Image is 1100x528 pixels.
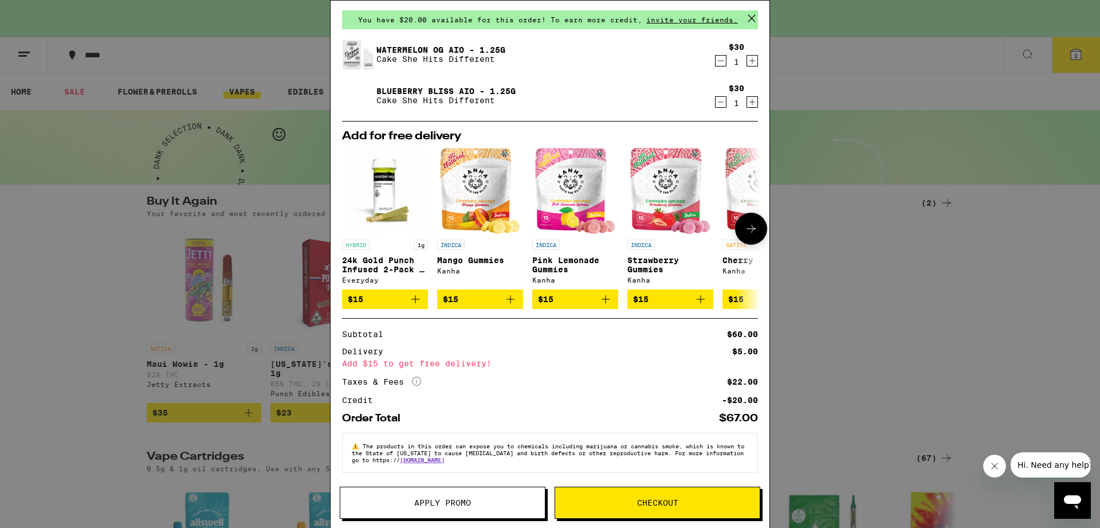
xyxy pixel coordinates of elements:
button: Add to bag [722,290,808,309]
div: Delivery [342,347,391,355]
div: Credit [342,396,381,404]
iframe: Close message [983,455,1006,478]
a: Open page for Cherry Gummies from Kanha [722,148,808,290]
a: Open page for Strawberry Gummies from Kanha [627,148,713,290]
p: Pink Lemonade Gummies [532,256,618,274]
p: INDICA [627,240,655,250]
img: Kanha - Cherry Gummies [725,148,806,234]
div: $67.00 [719,413,758,424]
button: Add to bag [532,290,618,309]
div: Kanha [437,267,523,275]
img: Kanha - Mango Gummies [440,148,520,234]
span: The products in this order can expose you to chemicals including marijuana or cannabis smoke, whi... [352,443,744,463]
img: Kanha - Pink Lemonade Gummies [535,148,615,234]
span: Checkout [637,499,678,507]
a: Open page for 24k Gold Punch Infused 2-Pack - 1g from Everyday [342,148,428,290]
div: You have $20.00 available for this order! To earn more credit,invite your friends. [342,10,758,29]
div: 1 [729,57,744,67]
a: Open page for Pink Lemonade Gummies from Kanha [532,148,618,290]
span: $15 [538,295,553,304]
span: Apply Promo [414,499,471,507]
a: Watermelon OG AIO - 1.25g [376,45,505,54]
img: Everyday - 24k Gold Punch Infused 2-Pack - 1g [342,148,428,234]
p: HYBRID [342,240,370,250]
p: INDICA [437,240,465,250]
button: Add to bag [342,290,428,309]
span: $15 [443,295,458,304]
p: INDICA [532,240,560,250]
a: [DOMAIN_NAME] [400,456,445,463]
div: -$20.00 [722,396,758,404]
div: $22.00 [727,378,758,386]
div: 1 [729,99,744,108]
h2: Add for free delivery [342,131,758,142]
a: Open page for Mango Gummies from Kanha [437,148,523,290]
img: Kanha - Strawberry Gummies [630,148,710,234]
div: $30 [729,84,744,93]
img: Blueberry Bliss AIO - 1.25g [342,80,374,112]
p: Cake She Hits Different [376,54,505,64]
span: ⚠️ [352,443,363,449]
button: Decrement [715,96,726,108]
p: Cherry Gummies [722,256,808,265]
p: Strawberry Gummies [627,256,713,274]
p: Mango Gummies [437,256,523,265]
button: Checkout [555,487,760,519]
button: Increment [747,55,758,67]
p: SATIVA [722,240,750,250]
iframe: Message from company [1011,452,1091,478]
div: Everyday [342,276,428,284]
iframe: Button to launch messaging window [1054,482,1091,519]
div: Kanha [722,267,808,275]
div: $5.00 [732,347,758,355]
button: Add to bag [627,290,713,309]
p: 1g [414,240,428,250]
div: Kanha [627,276,713,284]
img: Watermelon OG AIO - 1.25g [342,38,374,71]
a: Blueberry Bliss AIO - 1.25g [376,87,516,96]
button: Add to bag [437,290,523,309]
div: Add $15 to get free delivery! [342,359,758,367]
p: 24k Gold Punch Infused 2-Pack - 1g [342,256,428,274]
div: Subtotal [342,330,391,338]
button: Increment [747,96,758,108]
div: $60.00 [727,330,758,338]
div: $30 [729,42,744,52]
div: Taxes & Fees [342,377,421,387]
div: Order Total [342,413,408,424]
button: Decrement [715,55,726,67]
span: $15 [633,295,649,304]
p: Cake She Hits Different [376,96,516,105]
span: $15 [728,295,744,304]
span: Hi. Need any help? [7,8,82,17]
span: invite your friends. [642,16,742,24]
span: $15 [348,295,363,304]
span: You have $20.00 available for this order! To earn more credit, [358,16,642,24]
button: Apply Promo [340,487,545,519]
div: Kanha [532,276,618,284]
